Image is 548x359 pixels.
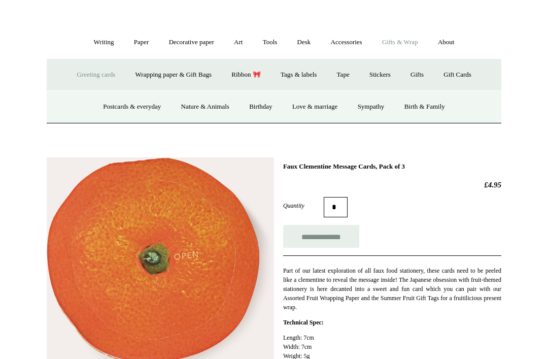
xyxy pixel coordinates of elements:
p: Part of our latest exploration of all faux food stationery, these cards need to be peeled like a ... [283,266,501,312]
a: Accessories [322,29,371,56]
h2: £4.95 [283,180,501,189]
a: Tags & labels [271,61,326,88]
a: Nature & Animals [172,93,238,120]
a: Postcards & everyday [94,93,170,120]
a: Paper [125,29,158,56]
a: Decorative paper [160,29,223,56]
a: Desk [288,29,320,56]
a: Art [225,29,252,56]
a: Tape [328,61,359,88]
a: Writing [85,29,123,56]
a: Gifts [401,61,433,88]
label: Quantity [283,201,324,210]
a: Tools [254,29,287,56]
a: Ribbon 🎀 [222,61,270,88]
a: Sympathy [349,93,394,120]
a: Love & marriage [283,93,347,120]
a: Stickers [360,61,400,88]
a: Gift Cards [434,61,481,88]
a: About [429,29,464,56]
a: Birth & Family [395,93,454,120]
h1: Faux Clementine Message Cards, Pack of 3 [283,162,501,171]
a: Wrapping paper & Gift Bags [126,61,221,88]
strong: Technical Spec: [283,319,324,326]
a: Greeting cards [67,61,124,88]
a: Gifts & Wrap [373,29,427,56]
a: Birthday [240,93,282,120]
